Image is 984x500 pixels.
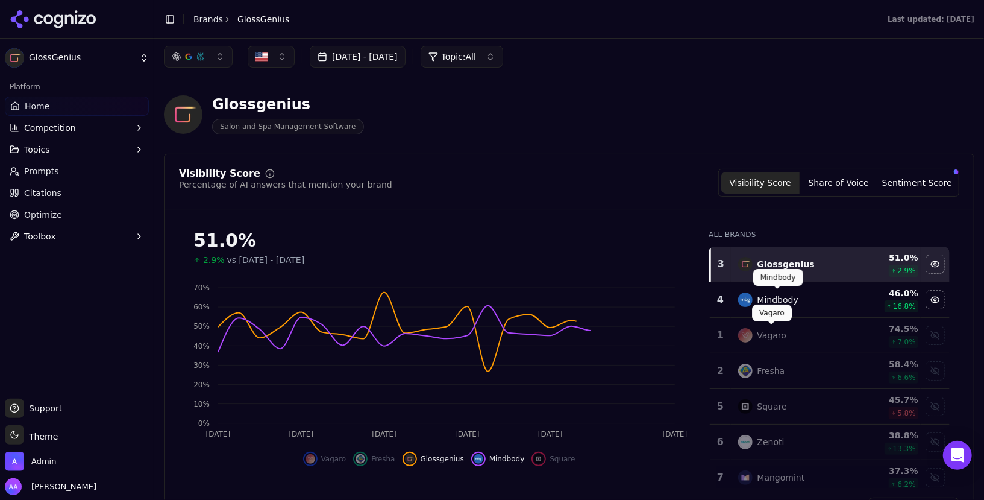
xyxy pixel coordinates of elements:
img: mangomint [738,470,753,485]
button: Show fresha data [353,452,395,466]
span: Salon and Spa Management Software [212,119,364,134]
p: Vagaro [759,308,785,318]
div: 58.4 % [857,358,918,370]
tspan: [DATE] [289,430,314,438]
img: Admin [5,452,24,471]
div: Last updated: [DATE] [888,14,974,24]
tspan: 60% [193,303,210,311]
button: Open user button [5,478,96,495]
img: Alp Aysan [5,478,22,495]
img: mindbody [474,454,483,464]
tspan: 30% [193,361,210,370]
button: Competition [5,118,149,138]
div: 6 [715,435,725,449]
a: Home [5,97,149,116]
span: Mindbody [489,454,525,464]
button: Show vagaro data [303,452,346,466]
img: mindbody [738,293,753,307]
span: Topic: All [442,51,476,63]
tr: 2freshaFresha58.4%6.6%Show fresha data [710,353,950,389]
nav: breadcrumb [193,13,289,25]
span: 16.8 % [893,302,916,311]
div: Visibility Score [179,169,260,179]
span: Glossgenius [421,454,464,464]
tr: 5squareSquare45.7%5.8%Show square data [710,389,950,425]
span: Fresha [371,454,395,464]
span: 7.0 % [897,337,916,347]
tspan: [DATE] [455,430,480,438]
div: 46.0 % [857,287,918,299]
button: Open organization switcher [5,452,56,471]
tr: 3glossgeniusGlossgenius51.0%2.9%Hide glossgenius data [710,247,950,282]
span: 13.3 % [893,444,916,454]
span: Prompts [24,165,59,177]
div: 37.3 % [857,465,918,477]
span: Square [550,454,575,464]
button: Hide mindbody data [926,290,945,309]
img: square [738,399,753,414]
tr: 1vagaroVagaro74.5%7.0%Show vagaro data [710,318,950,353]
img: zenoti [738,435,753,449]
div: Glossgenius [212,95,364,114]
div: 5 [715,399,725,414]
div: 51.0 % [857,252,918,264]
span: vs [DATE] - [DATE] [227,254,305,266]
button: Show vagaro data [926,326,945,345]
img: fresha [356,454,365,464]
p: Mindbody [760,273,796,282]
a: Prompts [5,162,149,181]
span: Support [24,402,62,414]
button: Share of Voice [800,172,878,194]
div: 1 [715,328,725,343]
tspan: [DATE] [663,430,688,438]
div: 38.8 % [857,429,918,441]
button: Show zenoti data [926,432,945,452]
div: All Brands [709,230,950,239]
div: Mangomint [757,472,805,484]
tspan: 50% [193,323,210,331]
button: Topics [5,140,149,159]
div: 3 [716,257,725,271]
span: 2.9% [203,254,225,266]
tspan: [DATE] [206,430,231,438]
span: Toolbox [24,230,56,242]
button: Toolbox [5,227,149,246]
tspan: [DATE] [372,430,396,438]
span: GlossGenius [29,52,134,63]
button: Show mangomint data [926,468,945,487]
div: Glossgenius [757,258,815,270]
span: 6.6 % [897,373,916,382]
button: Visibility Score [721,172,800,194]
button: Hide glossgenius data [926,255,945,274]
div: Mindbody [757,294,798,306]
span: 2.9 % [897,266,916,276]
img: fresha [738,364,753,378]
button: Show square data [926,397,945,416]
div: Vagaro [757,329,787,341]
span: Theme [24,432,58,441]
a: Optimize [5,205,149,224]
button: Sentiment Score [878,172,956,194]
span: Admin [31,456,56,467]
span: Vagaro [321,454,346,464]
div: Square [757,400,787,413]
div: 74.5 % [857,323,918,335]
img: US [255,51,268,63]
img: GlossGenius [5,48,24,68]
button: Show fresha data [926,361,945,381]
a: Brands [193,14,223,24]
div: 51.0% [193,230,685,252]
span: [PERSON_NAME] [27,481,96,492]
tr: 6zenotiZenoti38.8%13.3%Show zenoti data [710,425,950,460]
tspan: 0% [198,419,210,428]
span: Topics [24,144,50,156]
tr: 7mangomintMangomint37.3%6.2%Show mangomint data [710,460,950,496]
div: Open Intercom Messenger [943,441,972,470]
tr: 4mindbodyMindbody46.0%16.8%Hide mindbody data [710,282,950,318]
tspan: [DATE] [538,430,563,438]
img: vagaro [738,328,753,343]
img: vagaro [306,454,315,464]
div: Fresha [757,365,785,377]
span: Competition [24,122,76,134]
span: Home [25,100,49,112]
